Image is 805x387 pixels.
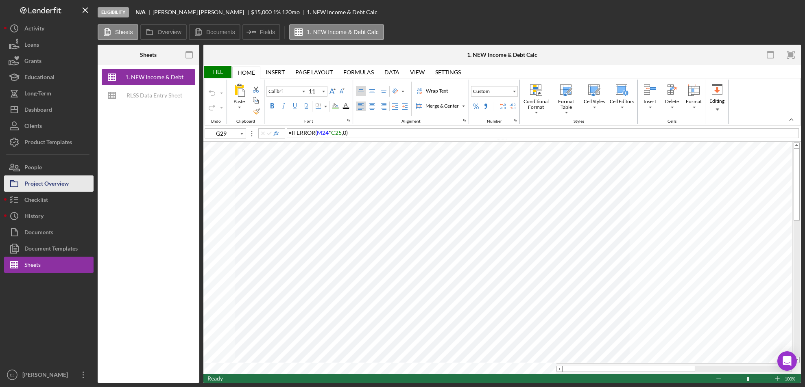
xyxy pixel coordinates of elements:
[340,101,351,111] div: Font Color
[4,175,94,192] a: Project Overview
[481,102,491,111] div: Comma Style
[295,69,333,76] div: Page Layout
[251,95,261,105] div: Copy
[227,80,264,124] div: Clipboard
[379,102,388,111] label: Right Align
[723,374,774,383] div: Zoom
[229,82,250,114] div: Paste All
[4,69,94,85] button: Educational
[290,66,338,78] div: Page Layout
[122,69,187,85] div: 1. NEW Income & Debt Calc
[24,208,44,226] div: History
[4,102,94,118] button: Dashboard
[327,86,337,96] div: Increase Font Size
[24,102,52,120] div: Dashboard
[331,129,342,136] span: C25
[140,24,187,40] button: Overview
[251,9,272,15] span: $15,000
[115,29,133,35] label: Sheets
[342,129,343,136] span: ,
[313,102,329,111] div: Border
[24,118,42,136] div: Clients
[189,24,240,40] button: Documents
[747,377,749,381] div: Zoom
[391,86,406,96] div: Orientation
[4,118,94,134] a: Clients
[153,9,251,15] div: [PERSON_NAME] [PERSON_NAME]
[203,66,231,78] div: File
[390,102,400,111] div: Decrease Indent
[353,80,469,124] div: Alignment
[642,98,658,105] div: Insert
[608,82,636,114] div: Cell Editors
[582,82,607,114] div: Cell Styles
[4,85,94,102] button: Long-Term
[24,175,69,194] div: Project Overview
[685,98,704,105] div: Format
[356,102,366,111] label: Left Align
[260,66,290,78] div: Insert
[24,192,48,210] div: Checklist
[4,53,94,69] button: Grants
[266,69,285,76] div: Insert
[282,9,300,15] div: 120 mo
[4,37,94,53] a: Loans
[266,86,307,97] div: Font Family
[498,102,508,111] div: Increase Decimal
[343,69,374,76] div: Formulas
[708,97,726,105] div: Editing
[205,80,227,124] div: Undo
[471,86,518,97] div: Number Format
[24,134,72,152] div: Product Templates
[683,82,705,114] div: Format
[4,224,94,240] button: Documents
[399,119,423,124] div: Alignment
[4,240,94,257] button: Document Templates
[461,117,468,123] div: indicatorAlignment
[330,101,340,111] div: Background Color
[469,80,520,124] div: Number
[4,20,94,37] button: Activity
[471,86,518,97] button: Custom
[424,102,460,110] div: Merge & Center
[414,101,467,111] div: Merge & Center
[4,134,94,150] button: Product Templates
[232,98,247,105] div: Paste
[289,24,384,40] button: 1. NEW Income & Debt Calc
[301,101,311,111] label: Double Underline
[207,374,223,383] div: In Ready mode
[267,101,277,111] label: Bold
[430,66,466,78] div: Settings
[24,240,78,259] div: Document Templates
[315,129,317,136] span: (
[273,9,281,15] div: 1 %
[252,106,262,116] label: Format Painter
[520,80,638,124] div: Styles
[777,351,797,371] div: Open Intercom Messenger
[4,192,94,208] button: Checklist
[24,20,44,39] div: Activity
[379,86,388,96] label: Bottom Align
[4,159,94,175] button: People
[716,374,722,383] div: Zoom Out
[102,87,195,104] button: RLSS Data Entry Sheet (NEW) (template)1
[260,29,275,35] label: Fields
[367,102,377,111] label: Center Align
[209,119,223,124] div: Undo
[4,257,94,273] button: Sheets
[135,9,146,15] b: N/A
[24,257,41,275] div: Sheets
[471,102,481,111] div: Percent Style
[552,82,581,115] div: Format Table
[379,66,405,78] div: Data
[785,374,797,383] span: 100%
[207,375,223,382] span: Ready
